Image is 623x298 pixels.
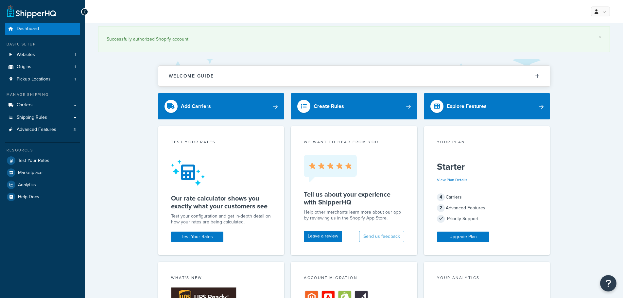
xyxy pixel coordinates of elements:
a: Websites1 [5,49,80,61]
p: we want to hear from you [304,139,404,145]
span: 3 [74,127,76,132]
a: Help Docs [5,191,80,203]
li: Pickup Locations [5,73,80,85]
div: Your Analytics [437,275,537,282]
a: Origins1 [5,61,80,73]
a: Pickup Locations1 [5,73,80,85]
a: Analytics [5,179,80,191]
span: Websites [17,52,35,58]
button: Send us feedback [359,231,404,242]
h5: Starter [437,162,537,172]
button: Welcome Guide [158,66,550,86]
span: Marketplace [18,170,43,176]
a: Test Your Rates [5,155,80,167]
div: Manage Shipping [5,92,80,97]
div: Carriers [437,193,537,202]
span: Dashboard [17,26,39,32]
a: Upgrade Plan [437,232,489,242]
div: Advanced Features [437,203,537,213]
span: Test Your Rates [18,158,49,164]
span: 2 [437,204,445,212]
div: Successfully authorized Shopify account [107,35,601,44]
a: Carriers [5,99,80,111]
span: Carriers [17,102,33,108]
div: Add Carriers [181,102,211,111]
button: Open Resource Center [600,275,616,291]
span: 4 [437,193,445,201]
span: Analytics [18,182,36,188]
div: Resources [5,148,80,153]
a: Leave a review [304,231,342,242]
a: × [599,35,601,40]
p: Help other merchants learn more about our app by reviewing us in the Shopify App Store. [304,209,404,221]
span: Pickup Locations [17,77,51,82]
div: Priority Support [437,214,537,223]
a: Test Your Rates [171,232,223,242]
a: Advanced Features3 [5,124,80,136]
h2: Welcome Guide [169,74,214,79]
span: Shipping Rules [17,115,47,120]
div: Basic Setup [5,42,80,47]
div: Explore Features [447,102,487,111]
a: Add Carriers [158,93,285,119]
a: View Plan Details [437,177,467,183]
a: Create Rules [291,93,417,119]
div: What's New [171,275,271,282]
a: Dashboard [5,23,80,35]
li: Advanced Features [5,124,80,136]
span: 1 [75,77,76,82]
div: Create Rules [314,102,344,111]
div: Account Migration [304,275,404,282]
span: Help Docs [18,194,39,200]
h5: Our rate calculator shows you exactly what your customers see [171,194,271,210]
span: 1 [75,64,76,70]
div: Test your rates [171,139,271,147]
a: Explore Features [424,93,550,119]
a: Shipping Rules [5,112,80,124]
div: Test your configuration and get in-depth detail on how your rates are being calculated. [171,213,271,225]
a: Marketplace [5,167,80,179]
li: Websites [5,49,80,61]
div: Your Plan [437,139,537,147]
li: Origins [5,61,80,73]
span: Origins [17,64,31,70]
span: 1 [75,52,76,58]
span: Advanced Features [17,127,56,132]
h5: Tell us about your experience with ShipperHQ [304,190,404,206]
